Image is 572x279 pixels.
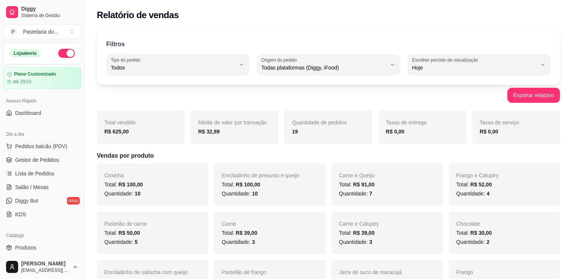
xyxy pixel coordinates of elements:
[3,242,81,254] a: Produtos
[135,239,138,245] span: 5
[353,181,375,188] span: R$ 91,00
[339,269,402,275] span: Jarra de suco de maracujá
[104,191,141,197] span: Quantidade:
[135,191,141,197] span: 10
[198,119,267,126] span: Média de valor por transação
[97,9,179,21] h2: Relatório de vendas
[222,191,258,197] span: Quantidade:
[292,119,347,126] span: Quantidade de pedidos
[14,71,56,77] article: Plano Customizado
[106,40,125,49] p: Filtros
[9,49,41,57] div: Loja aberta
[104,239,138,245] span: Quantidade:
[222,230,257,236] span: Total:
[97,151,560,160] h5: Vendas por produto
[3,140,81,152] button: Pedidos balcão (PDV)
[386,129,405,135] strong: R$ 0,00
[339,172,375,178] span: Carne e Queijo
[21,260,69,267] span: [PERSON_NAME]
[3,24,81,39] button: Select a team
[236,230,257,236] span: R$ 39,00
[292,129,298,135] strong: 19
[222,221,236,227] span: Carne
[111,57,143,63] label: Tipo do pedido
[104,221,147,227] span: Pastelão de carne
[104,119,136,126] span: Total vendido
[21,6,78,12] span: Diggy
[104,172,124,178] span: Coxinha
[111,64,236,71] span: Todos
[104,269,188,275] span: Enroladinho de salsicha com queijo
[21,12,78,19] span: Sistema de Gestão
[3,154,81,166] a: Gestor de Pedidos
[236,181,260,188] span: R$ 100,00
[222,181,260,188] span: Total:
[3,95,81,107] div: Acesso Rápido
[104,181,143,188] span: Total:
[252,239,255,245] span: 3
[369,191,372,197] span: 7
[261,64,386,71] span: Todas plataformas (Diggy, iFood)
[3,195,81,207] a: Diggy Botnovo
[222,172,299,178] span: Enroladinho de presunto e queijo
[58,49,75,58] button: Alterar Status
[339,239,372,245] span: Quantidade:
[456,181,492,188] span: Total:
[15,244,36,251] span: Produtos
[456,269,473,275] span: Frango
[12,79,31,85] article: até 28/10
[412,57,481,63] label: Escolher período de visualização
[104,129,129,135] strong: R$ 625,00
[15,183,49,191] span: Salão / Mesas
[456,191,490,197] span: Quantidade:
[339,181,375,188] span: Total:
[15,170,54,177] span: Lista de Pedidos
[3,3,81,21] a: DiggySistema de Gestão
[23,28,58,36] div: Pastelaria do ...
[3,167,81,180] a: Lista de Pedidos
[456,221,480,227] span: Chocolate
[257,54,400,75] button: Origem do pedidoTodas plataformas (Diggy, iFood)
[261,57,299,63] label: Origem do pedido
[15,109,41,117] span: Dashboard
[3,181,81,193] a: Salão / Mesas
[3,107,81,119] a: Dashboard
[487,191,490,197] span: 4
[339,191,372,197] span: Quantidade:
[456,172,499,178] span: Frango e Catupiry
[507,88,560,103] button: Exportar relatório
[386,119,426,126] span: Taxas de entrega
[456,239,490,245] span: Quantidade:
[3,208,81,220] a: KDS
[3,67,81,89] a: Plano Customizadoaté 28/10
[3,128,81,140] div: Dia a dia
[118,230,140,236] span: R$ 50,00
[21,267,69,273] span: [EMAIL_ADDRESS][DOMAIN_NAME]
[369,239,372,245] span: 3
[480,129,498,135] strong: R$ 0,00
[353,230,375,236] span: R$ 39,00
[198,129,220,135] strong: R$ 32,89
[118,181,143,188] span: R$ 100,00
[3,258,81,276] button: [PERSON_NAME][EMAIL_ADDRESS][DOMAIN_NAME]
[15,197,38,205] span: Diggy Bot
[339,230,375,236] span: Total:
[480,119,519,126] span: Taxas de serviço
[252,191,258,197] span: 10
[15,211,26,218] span: KDS
[15,156,59,164] span: Gestor de Pedidos
[470,230,492,236] span: R$ 30,00
[9,28,17,36] span: P
[104,230,140,236] span: Total:
[408,54,550,75] button: Escolher período de visualizaçãoHoje
[3,229,81,242] div: Catálogo
[222,269,266,275] span: Pastelão de frango
[470,181,492,188] span: R$ 52,00
[412,64,537,71] span: Hoje
[487,239,490,245] span: 2
[339,221,379,227] span: Carne e Catupiry
[222,239,255,245] span: Quantidade:
[15,143,67,150] span: Pedidos balcão (PDV)
[106,54,249,75] button: Tipo do pedidoTodos
[456,230,492,236] span: Total:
